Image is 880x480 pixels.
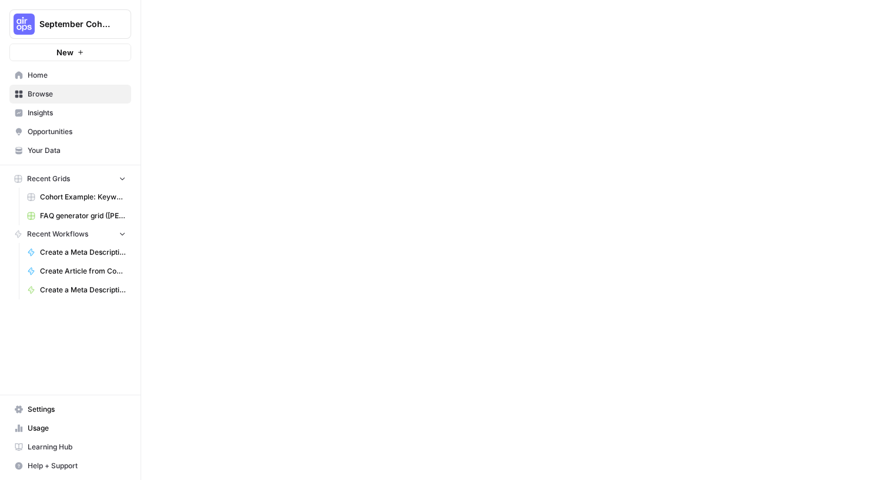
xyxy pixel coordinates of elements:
[56,46,74,58] span: New
[28,461,126,471] span: Help + Support
[40,266,126,276] span: Create Article from Content Brief FORK ([PERSON_NAME])
[22,206,131,225] a: FAQ generator grid ([PERSON_NAME])
[28,108,126,118] span: Insights
[39,18,111,30] span: September Cohort
[28,423,126,434] span: Usage
[22,243,131,262] a: Create a Meta Description ([PERSON_NAME])
[28,89,126,99] span: Browse
[9,122,131,141] a: Opportunities
[28,70,126,81] span: Home
[9,438,131,456] a: Learning Hub
[40,247,126,258] span: Create a Meta Description ([PERSON_NAME])
[22,262,131,281] a: Create Article from Content Brief FORK ([PERSON_NAME])
[9,456,131,475] button: Help + Support
[22,281,131,299] a: Create a Meta Description ([PERSON_NAME])
[9,225,131,243] button: Recent Workflows
[9,66,131,85] a: Home
[28,126,126,137] span: Opportunities
[14,14,35,35] img: September Cohort Logo
[9,85,131,104] a: Browse
[9,419,131,438] a: Usage
[22,188,131,206] a: Cohort Example: Keyword -> Outline -> Article
[9,44,131,61] button: New
[28,145,126,156] span: Your Data
[9,104,131,122] a: Insights
[40,192,126,202] span: Cohort Example: Keyword -> Outline -> Article
[9,400,131,419] a: Settings
[9,141,131,160] a: Your Data
[27,229,88,239] span: Recent Workflows
[28,442,126,452] span: Learning Hub
[9,170,131,188] button: Recent Grids
[9,9,131,39] button: Workspace: September Cohort
[40,211,126,221] span: FAQ generator grid ([PERSON_NAME])
[28,404,126,415] span: Settings
[27,174,70,184] span: Recent Grids
[40,285,126,295] span: Create a Meta Description ([PERSON_NAME])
